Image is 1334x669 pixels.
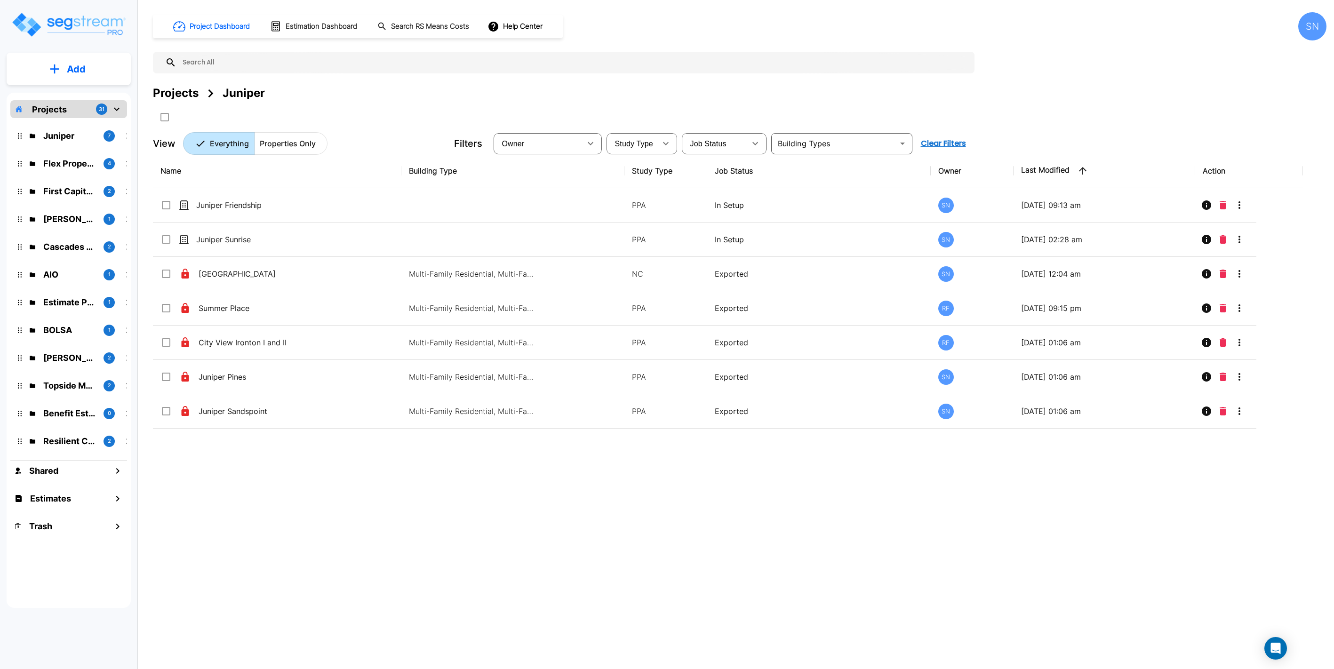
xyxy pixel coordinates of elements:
p: Juniper Friendship [196,199,290,211]
p: [DATE] 09:13 am [1021,199,1188,211]
p: Projects [32,103,67,116]
button: Delete [1216,230,1230,249]
button: Info [1197,402,1216,421]
button: More-Options [1230,367,1249,386]
p: Cascades Cover Two LLC [43,240,96,253]
th: Action [1195,154,1303,188]
span: Owner [502,140,525,148]
p: Exported [715,371,923,382]
th: Name [153,154,401,188]
input: Building Types [774,137,894,150]
p: [GEOGRAPHIC_DATA] [199,268,293,279]
button: Delete [1216,367,1230,386]
p: PPA [632,371,700,382]
button: Info [1197,333,1216,352]
p: In Setup [715,199,923,211]
div: SN [938,266,954,282]
span: Study Type [615,140,653,148]
button: SelectAll [155,108,174,127]
div: Select [684,130,746,157]
button: More-Options [1230,402,1249,421]
p: Exported [715,268,923,279]
p: View [153,136,176,151]
p: 31 [99,105,104,113]
p: Gindi [43,351,96,364]
input: Search All [176,52,970,73]
p: Everything [210,138,249,149]
p: Multi-Family Residential, Multi-Family Residential, Multi-Family Residential, Multi-Family Reside... [409,303,536,314]
p: Topside Marinas [43,379,96,392]
th: Last Modified [1014,154,1196,188]
p: Juniper [43,129,96,142]
h1: Estimation Dashboard [286,21,357,32]
p: PPA [632,234,700,245]
p: Resilient Cap Partners [43,435,96,447]
h1: Trash [29,520,52,533]
button: Info [1197,230,1216,249]
p: NC [632,268,700,279]
div: Open Intercom Messenger [1264,637,1287,660]
button: Delete [1216,333,1230,352]
h1: Estimates [30,492,71,505]
p: Juniper Sandspoint [199,406,293,417]
div: RF [938,301,954,316]
p: Juniper Sunrise [196,234,290,245]
button: More-Options [1230,333,1249,352]
p: 1 [108,298,111,306]
p: PPA [632,406,700,417]
div: Projects [153,85,199,102]
button: More-Options [1230,196,1249,215]
p: Benefit Estimate [43,407,96,420]
p: Juniper Pines [199,371,293,382]
p: Multi-Family Residential, Multi-Family Residential, Multi-Family Residential, Multi-Family Reside... [409,337,536,348]
button: Project Dashboard [169,16,255,37]
th: Study Type [624,154,707,188]
p: [DATE] 01:06 am [1021,371,1188,382]
div: SN [1298,12,1326,40]
button: Estimation Dashboard [266,16,362,36]
p: Exported [715,303,923,314]
p: Multi-Family Residential, Multi-Family Residential, Multi-Family Residential, Multi-Family Reside... [409,268,536,279]
p: 2 [108,382,111,390]
button: Everything [183,132,255,155]
p: Properties Only [260,138,316,149]
p: AIO [43,268,96,281]
button: More-Options [1230,299,1249,318]
p: 2 [108,187,111,195]
div: SN [938,198,954,213]
p: Add [67,62,86,76]
button: Add [7,56,131,83]
p: BOLSA [43,324,96,336]
button: Search RS Means Costs [374,17,474,36]
div: SN [938,404,954,419]
p: PPA [632,303,700,314]
span: Job Status [690,140,727,148]
p: [DATE] 12:04 am [1021,268,1188,279]
h1: Project Dashboard [190,21,250,32]
button: More-Options [1230,230,1249,249]
p: Exported [715,337,923,348]
p: City View Ironton I and II [199,337,293,348]
h1: Shared [29,464,58,477]
p: In Setup [715,234,923,245]
th: Owner [931,154,1014,188]
p: 0 [108,409,111,417]
p: Multi-Family Residential, Multi-Family Residential, Multi-Family Residential, Multi-Family Reside... [409,406,536,417]
button: More-Options [1230,264,1249,283]
button: Delete [1216,299,1230,318]
div: Juniper [223,85,265,102]
p: 2 [108,243,111,251]
p: 4 [108,159,111,167]
p: [DATE] 09:15 pm [1021,303,1188,314]
div: SN [938,232,954,247]
button: Clear Filters [917,134,970,153]
p: [DATE] 01:06 am [1021,406,1188,417]
button: Help Center [486,17,546,35]
div: RF [938,335,954,350]
h1: Search RS Means Costs [391,21,469,32]
p: Exported [715,406,923,417]
p: [DATE] 02:28 am [1021,234,1188,245]
p: Summer Place [199,303,293,314]
p: 7 [108,132,111,140]
p: First Capital Advisors [43,185,96,198]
